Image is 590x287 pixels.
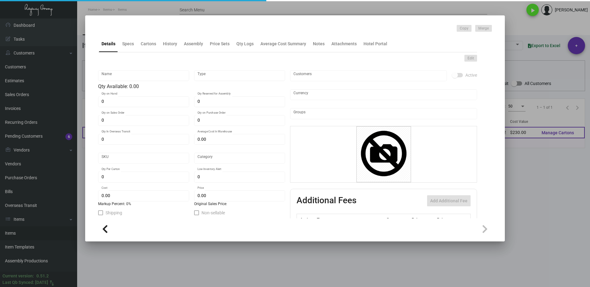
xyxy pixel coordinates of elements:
[202,209,225,216] span: Non-sellable
[430,198,467,203] span: Add Additional Fee
[364,41,387,47] div: Hotel Portal
[102,41,115,47] div: Details
[141,41,156,47] div: Cartons
[236,41,254,47] div: Qty Logs
[260,41,306,47] div: Average Cost Summary
[467,56,474,61] span: Edit
[297,195,356,206] h2: Additional Fees
[427,195,471,206] button: Add Additional Fee
[331,41,357,47] div: Attachments
[36,273,49,279] div: 0.51.2
[313,41,325,47] div: Notes
[384,214,410,225] th: Cost
[435,214,463,225] th: Price type
[465,71,477,79] span: Active
[98,83,285,90] div: Qty Available: 0.00
[478,26,489,31] span: Merge
[2,273,34,279] div: Current version:
[475,25,492,32] button: Merge
[293,111,474,116] input: Add new..
[163,41,177,47] div: History
[106,209,122,216] span: Shipping
[410,214,435,225] th: Price
[293,73,444,78] input: Add new..
[184,41,203,47] div: Assembly
[457,25,472,32] button: Copy
[297,214,316,225] th: Active
[2,279,48,286] div: Last Qb Synced: [DATE]
[210,41,230,47] div: Price Sets
[122,41,134,47] div: Specs
[460,26,468,31] span: Copy
[464,55,477,62] button: Edit
[315,214,384,225] th: Type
